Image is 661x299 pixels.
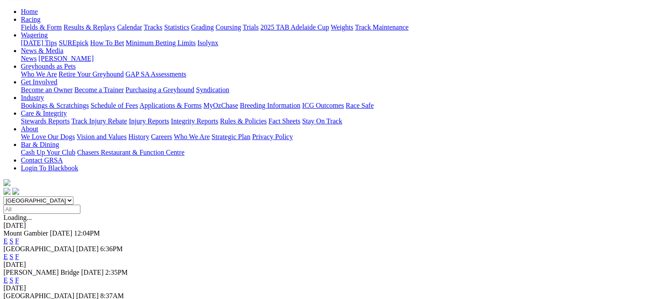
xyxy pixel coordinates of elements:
span: Loading... [3,214,32,221]
a: S [10,237,13,245]
div: Get Involved [21,86,658,94]
a: E [3,276,8,284]
div: Industry [21,102,658,110]
a: History [128,133,149,140]
a: Careers [151,133,172,140]
a: Fact Sheets [269,117,300,125]
a: [PERSON_NAME] [38,55,93,62]
a: Vision and Values [76,133,126,140]
a: Applications & Forms [140,102,202,109]
a: Schedule of Fees [90,102,138,109]
div: News & Media [21,55,658,63]
a: S [10,276,13,284]
a: MyOzChase [203,102,238,109]
a: Grading [191,23,214,31]
a: Who We Are [21,70,57,78]
a: Race Safe [345,102,373,109]
a: Industry [21,94,44,101]
a: Become an Owner [21,86,73,93]
div: [DATE] [3,284,658,292]
div: Care & Integrity [21,117,658,125]
span: 2:35PM [105,269,128,276]
a: Syndication [196,86,229,93]
input: Select date [3,205,80,214]
a: Trials [242,23,259,31]
a: S [10,253,13,260]
a: F [15,253,19,260]
div: Bar & Dining [21,149,658,156]
a: F [15,237,19,245]
a: Track Maintenance [355,23,409,31]
span: [DATE] [76,245,99,252]
a: Stay On Track [302,117,342,125]
div: [DATE] [3,261,658,269]
a: Purchasing a Greyhound [126,86,194,93]
a: Privacy Policy [252,133,293,140]
span: [PERSON_NAME] Bridge [3,269,80,276]
a: Coursing [216,23,241,31]
a: [DATE] Tips [21,39,57,47]
a: Fields & Form [21,23,62,31]
a: Rules & Policies [220,117,267,125]
span: [GEOGRAPHIC_DATA] [3,245,74,252]
a: Statistics [164,23,189,31]
span: Mount Gambier [3,229,48,237]
a: Contact GRSA [21,156,63,164]
a: Login To Blackbook [21,164,78,172]
a: How To Bet [90,39,124,47]
a: Weights [331,23,353,31]
a: Chasers Restaurant & Function Centre [77,149,184,156]
a: News [21,55,37,62]
a: F [15,276,19,284]
a: About [21,125,38,133]
a: ICG Outcomes [302,102,344,109]
span: [DATE] [50,229,73,237]
a: Racing [21,16,40,23]
a: SUREpick [59,39,88,47]
span: 6:36PM [100,245,123,252]
div: Wagering [21,39,658,47]
a: E [3,237,8,245]
a: Wagering [21,31,48,39]
a: Results & Replays [63,23,115,31]
a: Bookings & Scratchings [21,102,89,109]
a: Retire Your Greyhound [59,70,124,78]
span: 12:04PM [74,229,100,237]
a: Strategic Plan [212,133,250,140]
a: Isolynx [197,39,218,47]
a: Integrity Reports [171,117,218,125]
a: Track Injury Rebate [71,117,127,125]
a: Care & Integrity [21,110,67,117]
a: GAP SA Assessments [126,70,186,78]
a: Minimum Betting Limits [126,39,196,47]
a: Home [21,8,38,15]
img: twitter.svg [12,188,19,195]
a: Greyhounds as Pets [21,63,76,70]
a: Injury Reports [129,117,169,125]
a: Calendar [117,23,142,31]
img: logo-grsa-white.png [3,179,10,186]
a: Who We Are [174,133,210,140]
img: facebook.svg [3,188,10,195]
a: Stewards Reports [21,117,70,125]
a: Tracks [144,23,163,31]
span: [DATE] [81,269,104,276]
div: Greyhounds as Pets [21,70,658,78]
div: [DATE] [3,222,658,229]
a: 2025 TAB Adelaide Cup [260,23,329,31]
div: Racing [21,23,658,31]
div: About [21,133,658,141]
a: E [3,253,8,260]
a: We Love Our Dogs [21,133,75,140]
a: Get Involved [21,78,57,86]
a: Bar & Dining [21,141,59,148]
a: Become a Trainer [74,86,124,93]
a: Cash Up Your Club [21,149,75,156]
a: News & Media [21,47,63,54]
a: Breeding Information [240,102,300,109]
